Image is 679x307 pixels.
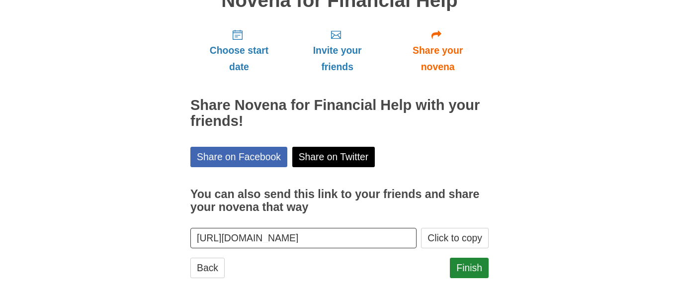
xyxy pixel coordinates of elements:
[288,21,387,80] a: Invite your friends
[298,42,377,75] span: Invite your friends
[292,147,375,167] a: Share on Twitter
[190,188,489,213] h3: You can also send this link to your friends and share your novena that way
[190,21,288,80] a: Choose start date
[421,228,489,248] button: Click to copy
[190,147,287,167] a: Share on Facebook
[190,258,225,278] a: Back
[190,98,489,129] h2: Share Novena for Financial Help with your friends!
[450,258,489,278] a: Finish
[397,42,479,75] span: Share your novena
[200,42,278,75] span: Choose start date
[387,21,489,80] a: Share your novena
